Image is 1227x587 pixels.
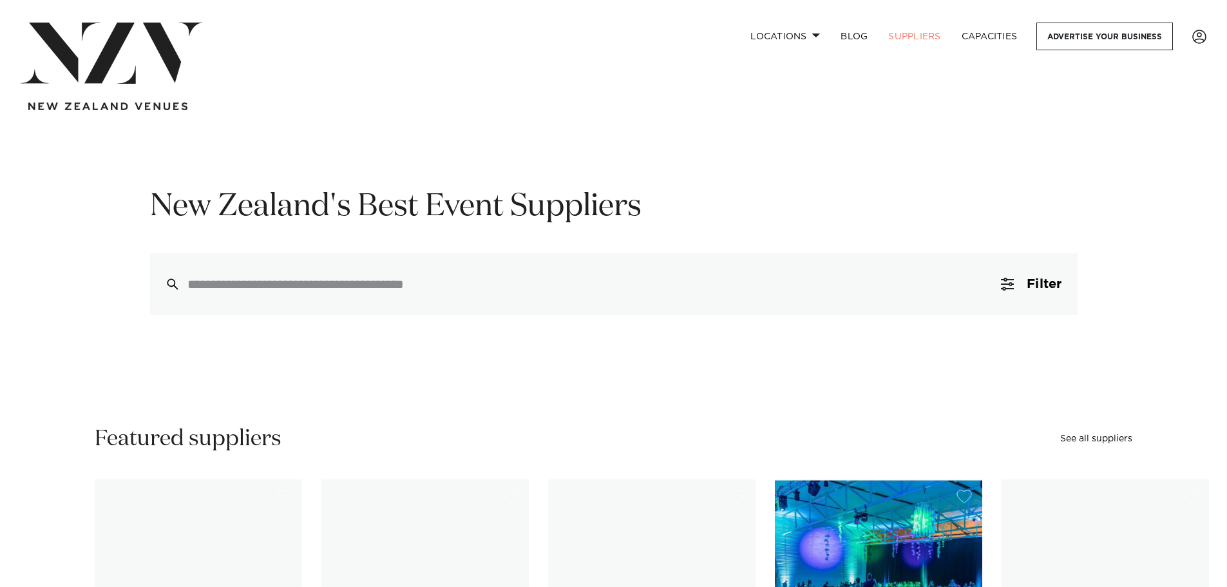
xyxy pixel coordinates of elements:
[28,102,187,111] img: new-zealand-venues-text.png
[1027,278,1061,291] span: Filter
[878,23,951,50] a: SUPPLIERS
[740,23,830,50] a: Locations
[150,187,1078,227] h1: New Zealand's Best Event Suppliers
[95,425,281,454] h2: Featured suppliers
[951,23,1028,50] a: Capacities
[1060,434,1132,443] a: See all suppliers
[985,253,1077,315] button: Filter
[830,23,878,50] a: BLOG
[1036,23,1173,50] a: Advertise your business
[21,23,203,84] img: nzv-logo.png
